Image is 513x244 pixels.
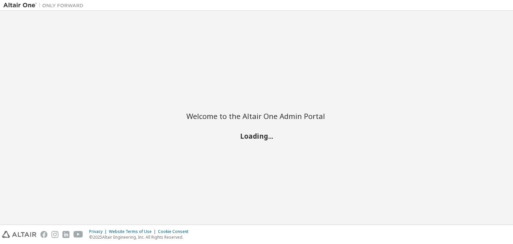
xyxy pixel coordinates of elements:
[40,231,47,238] img: facebook.svg
[158,229,192,234] div: Cookie Consent
[89,229,109,234] div: Privacy
[186,132,327,140] h2: Loading...
[2,231,36,238] img: altair_logo.svg
[62,231,69,238] img: linkedin.svg
[3,2,87,9] img: Altair One
[109,229,158,234] div: Website Terms of Use
[89,234,192,240] p: © 2025 Altair Engineering, Inc. All Rights Reserved.
[186,111,327,121] h2: Welcome to the Altair One Admin Portal
[73,231,83,238] img: youtube.svg
[51,231,58,238] img: instagram.svg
